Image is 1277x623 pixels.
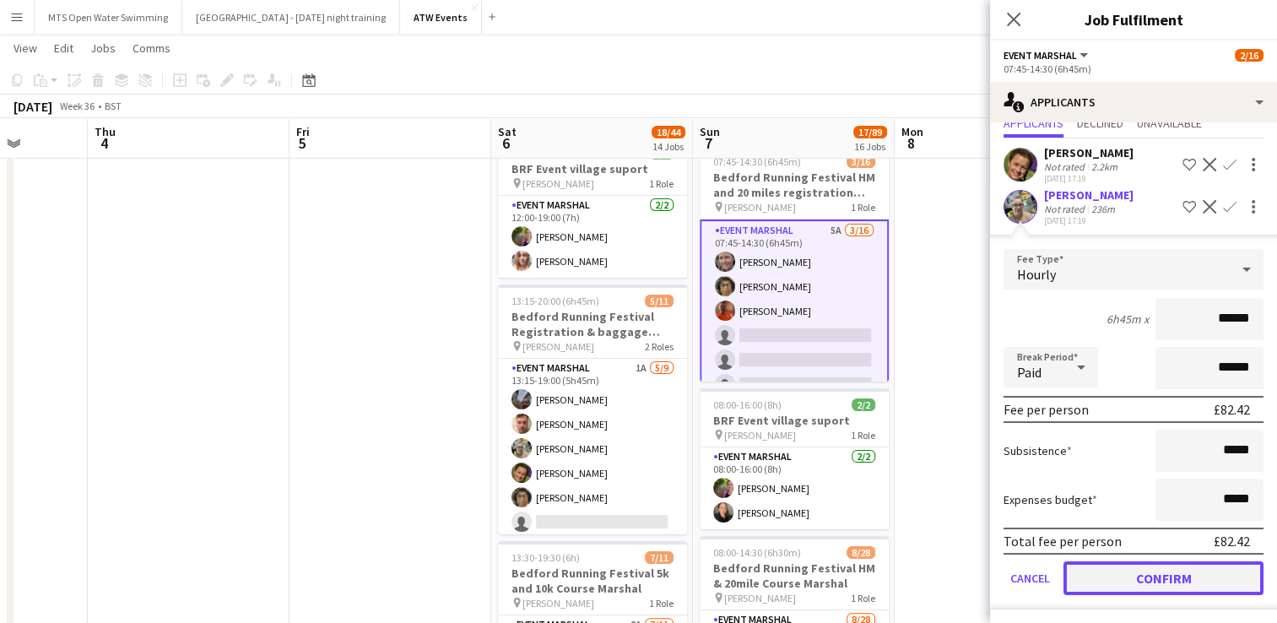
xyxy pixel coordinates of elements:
h3: Bedford Running Festival Registration & baggage marshal [498,309,687,339]
span: 08:00-16:00 (8h) [713,398,782,411]
span: Comms [133,41,170,56]
span: 18/44 [652,126,685,138]
span: Sat [498,124,517,139]
span: 7/11 [645,551,674,564]
div: Total fee per person [1004,533,1122,550]
div: 6h45m x [1107,311,1149,327]
span: Mon [901,124,923,139]
a: Jobs [84,37,122,59]
span: 2/2 [852,398,875,411]
h3: Bedford Running Festival HM and 20 miles registration baggagge and t- shirts [700,170,889,200]
span: 07:45-14:30 (6h45m) [713,155,801,168]
span: 1 Role [649,177,674,190]
span: Edit [54,41,73,56]
span: 17/89 [853,126,887,138]
button: Cancel [1004,561,1057,595]
a: Comms [126,37,177,59]
div: Applicants [990,82,1277,122]
button: [GEOGRAPHIC_DATA] - [DATE] night training [182,1,400,34]
span: [PERSON_NAME] [724,201,796,214]
span: Sun [700,124,720,139]
span: 1 Role [851,429,875,442]
span: [PERSON_NAME] [522,597,594,609]
span: Fri [296,124,310,139]
app-job-card: 08:00-16:00 (8h)2/2BRF Event village suport [PERSON_NAME]1 RoleEvent Marshal2/208:00-16:00 (8h)[P... [700,388,889,529]
span: Unavailable [1137,117,1202,129]
div: 236m [1088,203,1118,215]
div: 2.2km [1088,160,1121,173]
div: Fee per person [1004,401,1089,418]
h3: BRF Event village suport [498,161,687,176]
h3: Job Fulfilment [990,8,1277,30]
label: Expenses budget [1004,492,1097,507]
span: [PERSON_NAME] [522,177,594,190]
span: Applicants [1004,117,1063,129]
div: 07:45-14:30 (6h45m) [1004,62,1263,75]
span: 08:00-14:30 (6h30m) [713,546,801,559]
button: Confirm [1063,561,1263,595]
span: Week 36 [56,100,98,112]
div: £82.42 [1214,401,1250,418]
span: Thu [95,124,116,139]
span: 8 [899,133,923,153]
div: [DATE] 17:19 [1044,173,1134,184]
a: Edit [47,37,80,59]
span: 5/11 [645,295,674,307]
div: 14 Jobs [652,140,684,153]
app-job-card: 13:15-20:00 (6h45m)5/11Bedford Running Festival Registration & baggage marshal [PERSON_NAME]2 Rol... [498,284,687,534]
span: View [14,41,37,56]
span: 1 Role [649,597,674,609]
span: [PERSON_NAME] [522,340,594,353]
span: 2/16 [1235,49,1263,62]
span: 6 [495,133,517,153]
span: 2 Roles [645,340,674,353]
span: 13:30-19:30 (6h) [511,551,580,564]
span: Declined [1077,117,1123,129]
label: Subsistence [1004,443,1072,458]
a: View [7,37,44,59]
span: 4 [92,133,116,153]
span: 5 [294,133,310,153]
div: [PERSON_NAME] [1044,145,1134,160]
span: 7 [697,133,720,153]
span: 8/28 [847,546,875,559]
app-card-role: Event Marshal2/212:00-19:00 (7h)[PERSON_NAME][PERSON_NAME] [498,196,687,278]
button: Event Marshal [1004,49,1090,62]
app-card-role: Event Marshal1A5/913:15-19:00 (5h45m)[PERSON_NAME][PERSON_NAME][PERSON_NAME][PERSON_NAME][PERSON_... [498,359,687,612]
span: 1 Role [851,201,875,214]
app-card-role: Event Marshal2/208:00-16:00 (8h)[PERSON_NAME][PERSON_NAME] [700,447,889,529]
div: BST [105,100,122,112]
div: 16 Jobs [854,140,886,153]
span: Event Marshal [1004,49,1077,62]
div: £82.42 [1214,533,1250,550]
button: MTS Open Water Swimming [35,1,182,34]
div: [DATE] 17:19 [1044,215,1134,226]
app-job-card: Updated07:45-14:30 (6h45m)3/16Bedford Running Festival HM and 20 miles registration baggagge and ... [700,132,889,382]
div: Not rated [1044,203,1088,215]
div: [PERSON_NAME] [1044,187,1134,203]
span: 3/16 [847,155,875,168]
span: [PERSON_NAME] [724,429,796,442]
div: Not rated [1044,160,1088,173]
span: Jobs [90,41,116,56]
button: ATW Events [400,1,482,34]
span: 1 Role [851,592,875,604]
h3: BRF Event village suport [700,413,889,428]
span: 13:15-20:00 (6h45m) [511,295,599,307]
span: Hourly [1017,266,1056,283]
span: Paid [1017,364,1042,381]
h3: Bedford Running Festival 5k and 10k Course Marshal [498,566,687,596]
app-job-card: 12:00-19:00 (7h)2/2BRF Event village suport [PERSON_NAME]1 RoleEvent Marshal2/212:00-19:00 (7h)[P... [498,137,687,278]
h3: Bedford Running Festival HM & 20mile Course Marshal [700,561,889,591]
span: [PERSON_NAME] [724,592,796,604]
div: [DATE] [14,98,52,115]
